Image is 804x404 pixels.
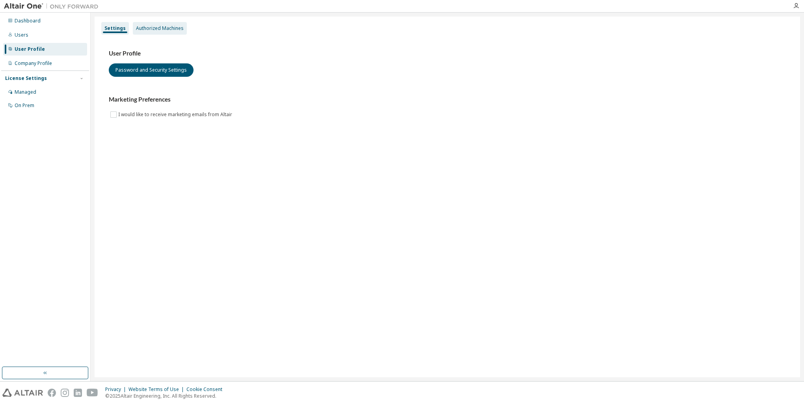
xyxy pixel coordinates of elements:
[105,386,128,393] div: Privacy
[109,50,786,57] h3: User Profile
[61,389,69,397] img: instagram.svg
[15,18,41,24] div: Dashboard
[186,386,227,393] div: Cookie Consent
[15,60,52,67] div: Company Profile
[109,63,194,77] button: Password and Security Settings
[105,393,227,399] p: © 2025 Altair Engineering, Inc. All Rights Reserved.
[48,389,56,397] img: facebook.svg
[15,46,45,52] div: User Profile
[136,25,184,32] div: Authorized Machines
[104,25,126,32] div: Settings
[4,2,102,10] img: Altair One
[15,32,28,38] div: Users
[118,110,234,119] label: I would like to receive marketing emails from Altair
[109,96,786,104] h3: Marketing Preferences
[5,75,47,82] div: License Settings
[15,102,34,109] div: On Prem
[128,386,186,393] div: Website Terms of Use
[15,89,36,95] div: Managed
[87,389,98,397] img: youtube.svg
[2,389,43,397] img: altair_logo.svg
[74,389,82,397] img: linkedin.svg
